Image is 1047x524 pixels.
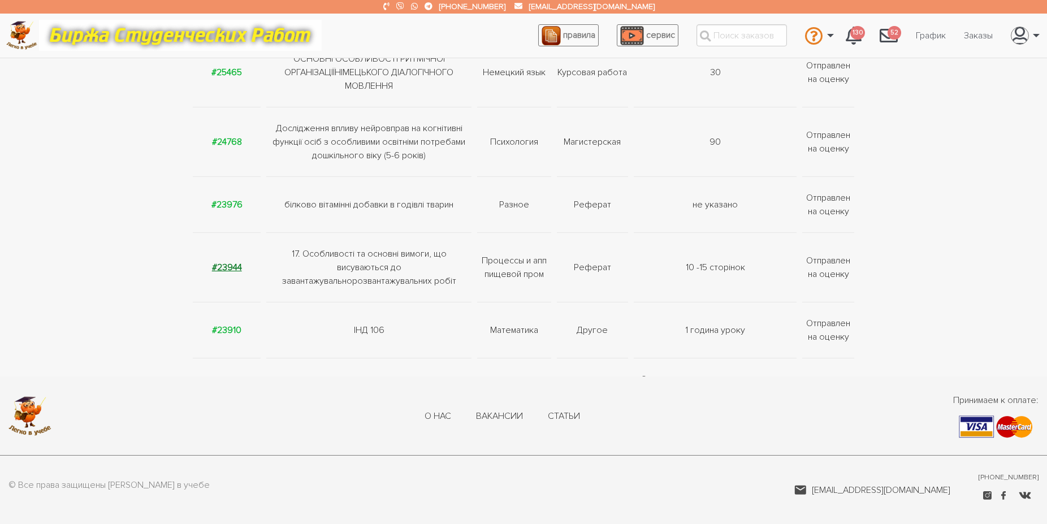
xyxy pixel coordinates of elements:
td: Основна частина повинна містити три розділи, кожний із яких не менше двох підрозділів (за виключе... [631,358,799,496]
td: Немецкий язык [474,38,554,107]
a: сервис [617,24,678,46]
span: Принимаем к оплате: [953,393,1039,407]
a: #23910 [212,324,241,336]
a: [PHONE_NUMBER] [979,473,1039,483]
td: Отправлен на оценку [799,38,854,107]
td: 30 [631,38,799,107]
span: 130 [850,26,865,40]
td: білково вітамінні добавки в годівлі тварин [263,177,474,233]
td: Психология [474,107,554,177]
a: 130 [837,20,871,51]
a: 52 [871,20,907,51]
img: logo-c4363faeb99b52c628a42810ed6dfb4293a56d4e4775eb116515dfe7f33672af.png [6,21,37,50]
span: правила [563,29,595,41]
td: Американська модель управління міжнародними конфліктами.Генезис.Сутність.Перспективи [263,358,474,496]
td: Математика [474,302,554,358]
td: не указано [631,177,799,233]
a: График [907,25,955,46]
td: 1 година уроку [631,302,799,358]
a: #24768 [212,136,242,148]
img: payment-9f1e57a40afa9551f317c30803f4599b5451cfe178a159d0fc6f00a10d51d3ba.png [959,415,1033,438]
img: motto-12e01f5a76059d5f6a28199ef077b1f78e012cfde436ab5cf1d4517935686d32.gif [39,20,322,51]
td: Отправлен на оценку [799,233,854,302]
a: правила [538,24,599,46]
td: Международные отношения [474,358,554,496]
td: Отправлен на оценку [799,107,854,177]
a: О нас [425,410,451,423]
img: play_icon-49f7f135c9dc9a03216cfdbccbe1e3994649169d890fb554cedf0eac35a01ba8.png [620,26,644,45]
p: © Все права защищены [PERSON_NAME] в учебе [8,478,210,493]
td: Реферат [554,177,631,233]
span: сервис [646,29,675,41]
span: 52 [888,26,901,40]
td: Отправлен на оценку [799,177,854,233]
td: Магистерская [554,358,631,496]
td: Разное [474,177,554,233]
td: Курсовая работа [554,38,631,107]
td: Реферат [554,233,631,302]
td: ОСНОВНІ ОСОБЛИВОСТІ РИТМІЧНОЇ ОРГАНІЗАЦІЇНІМЕЦЬКОГО ДІАЛОГІЧНОГО МОВЛЕННЯ [263,38,474,107]
td: Дослідження впливу нейровправ на когнітивні функції осіб з особливими освітніми потребами дошкіль... [263,107,474,177]
td: 10 -15 сторінок [631,233,799,302]
td: Процессы и апп пищевой пром [474,233,554,302]
td: ІНД 106 [263,302,474,358]
span: [EMAIL_ADDRESS][DOMAIN_NAME] [812,483,950,497]
a: Статьи [548,410,580,423]
a: Заказы [955,25,1002,46]
a: [EMAIL_ADDRESS][DOMAIN_NAME] [529,2,655,11]
a: #25465 [211,67,242,78]
td: Отправлен на оценку [799,358,854,496]
a: Вакансии [476,410,523,423]
a: [PHONE_NUMBER] [439,2,505,11]
td: 17. Особливості та основні вимоги, що висуваються до завантажувальнорозвантажувальних робіт [263,233,474,302]
a: #23976 [211,199,243,210]
img: agreement_icon-feca34a61ba7f3d1581b08bc946b2ec1ccb426f67415f344566775c155b7f62c.png [542,26,561,45]
td: Магистерская [554,107,631,177]
td: 90 [631,107,799,177]
td: Другое [554,302,631,358]
input: Поиск заказов [696,24,787,46]
a: #23944 [212,262,242,273]
td: Отправлен на оценку [799,302,854,358]
a: [EMAIL_ADDRESS][DOMAIN_NAME] [794,483,950,497]
img: logo-c4363faeb99b52c628a42810ed6dfb4293a56d4e4775eb116515dfe7f33672af.png [8,396,51,436]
